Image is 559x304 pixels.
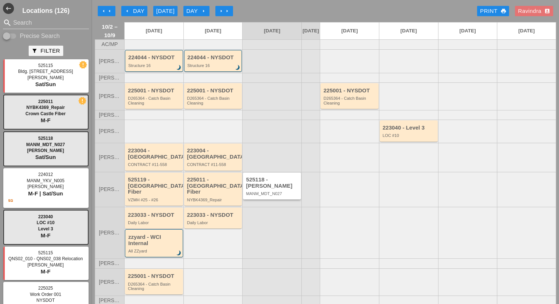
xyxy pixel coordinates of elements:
[187,96,240,105] div: D265364 - Catch Basin Cleaning
[187,63,240,68] div: Structure 16
[128,212,181,218] div: 223033 - NYSDOT
[323,88,377,94] div: 225001 - NYSDOT
[246,177,299,189] div: 525118 - [PERSON_NAME]
[25,111,65,116] span: Crown Castle Fiber
[187,198,240,202] div: NYBK4369_Repair
[323,96,377,105] div: D265364 - Catch Basin Cleaning
[128,249,181,253] div: All ZZyard
[36,298,55,303] span: NYSDOT
[41,232,51,238] span: M-F
[124,7,144,15] div: Day
[187,162,240,167] div: CONTRACT #11-558
[99,155,121,160] span: [PERSON_NAME]
[98,6,115,16] button: Move Back 1 Week
[121,6,147,16] button: Day
[99,261,121,266] span: [PERSON_NAME]
[99,128,121,134] span: [PERSON_NAME]
[187,177,240,195] div: 225011 - [GEOGRAPHIC_DATA] Fiber
[28,262,64,268] span: [PERSON_NAME]
[224,8,230,14] i: arrow_right
[27,178,65,183] span: MANM_YKV_N005
[187,148,240,160] div: 223004 - [GEOGRAPHIC_DATA]
[29,46,63,56] button: Filter
[32,48,37,54] i: filter_alt
[8,256,83,261] span: QNS02_010 - QNS02_038 Relocation
[99,279,121,285] span: [PERSON_NAME]
[187,212,240,218] div: 223033 - NYSDOT
[438,22,497,39] a: [DATE]
[38,250,53,255] span: 525115
[128,54,181,61] div: 224044 - NYSDOT
[28,184,64,189] span: [PERSON_NAME]
[383,133,436,138] div: LOC #10
[35,81,56,87] span: Sat/Sun
[3,18,12,27] i: search
[477,6,509,16] a: Print
[175,249,183,257] i: brightness_3
[80,61,86,68] i: new_releases
[379,22,438,39] a: [DATE]
[3,3,14,14] button: Shrink Sidebar
[518,7,550,15] div: Ravindra
[383,125,436,131] div: 223040 - Level 3
[18,69,73,74] span: Bldg. [STREET_ADDRESS]
[515,6,553,16] button: Ravindra
[187,88,240,94] div: 225001 - NYSDOT
[38,214,53,219] span: 223040
[101,8,107,14] i: arrow_left
[128,162,181,167] div: CONTRACT #11-558
[99,187,121,192] span: [PERSON_NAME]
[32,47,60,55] div: Filter
[186,7,207,15] div: Day
[38,286,53,291] span: 225025
[41,117,51,123] span: M-F
[28,190,63,197] span: M-F | Sat/Sun
[35,154,56,160] span: Sat/Sun
[187,54,240,61] div: 224044 - NYSDOT
[128,198,181,202] div: VZMH #25 - #26
[175,64,183,72] i: brightness_3
[183,6,209,16] button: Day
[26,105,65,110] span: NYBK4369_Repair
[99,298,121,303] span: [PERSON_NAME]
[243,22,301,39] a: [DATE]
[99,230,121,236] span: [PERSON_NAME]
[99,75,121,81] span: [PERSON_NAME]
[128,220,181,225] div: Daily Labor
[153,6,178,16] button: [DATE]
[320,22,379,39] a: [DATE]
[101,42,118,47] span: AC/MP
[79,98,86,104] i: new_releases
[128,88,181,94] div: 225001 - NYSDOT
[184,22,243,39] a: [DATE]
[99,112,121,118] span: [PERSON_NAME]
[218,8,224,14] i: arrow_right
[187,220,240,225] div: Daily Labor
[302,22,320,39] a: [DATE]
[26,142,65,147] span: MANM_MDT_N027
[107,8,112,14] i: arrow_left
[234,64,242,72] i: brightness_3
[124,8,130,14] i: arrow_left
[201,8,207,14] i: arrow_right
[99,59,121,64] span: [PERSON_NAME]
[99,22,121,39] span: 10/2 – 10/9
[128,63,181,68] div: Structure 16
[13,17,79,29] input: Search
[38,136,53,141] span: 525118
[156,7,175,15] div: [DATE]
[497,22,556,39] a: [DATE]
[20,32,60,40] label: Precise Search
[480,7,506,15] div: Print
[3,32,89,40] div: Enable Precise search to match search terms exactly.
[128,177,181,195] div: 525119 - [GEOGRAPHIC_DATA] Fiber
[38,226,53,231] span: Level 3
[3,3,14,14] i: west
[99,93,121,99] span: [PERSON_NAME]
[37,220,55,225] span: LOC #10
[128,96,181,105] div: D265364 - Catch Basin Cleaning
[125,22,183,39] a: [DATE]
[28,75,64,80] span: [PERSON_NAME]
[128,282,181,291] div: D265364 - Catch Basin Cleaning
[30,292,61,297] span: Work Order 001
